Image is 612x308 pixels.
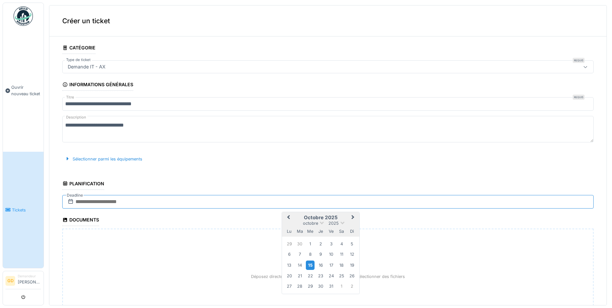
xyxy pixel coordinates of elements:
label: Deadline [66,192,84,199]
div: Choose vendredi 17 octobre 2025 [327,261,336,270]
div: Demande IT - AX [65,63,108,70]
div: Choose samedi 11 octobre 2025 [337,250,346,259]
div: jeudi [316,227,325,236]
div: Choose jeudi 16 octobre 2025 [316,261,325,270]
div: Choose lundi 6 octobre 2025 [285,250,294,259]
div: Choose mercredi 29 octobre 2025 [306,282,315,291]
label: Type de ticket [65,57,92,63]
div: Créer un ticket [49,5,607,36]
div: Choose jeudi 30 octobre 2025 [316,282,325,291]
span: Ouvrir nouveau ticket [11,84,41,97]
div: Choose mardi 30 septembre 2025 [296,240,304,248]
div: Planification [62,179,104,190]
img: Badge_color-CXgf-gQk.svg [14,6,33,26]
li: [PERSON_NAME] [18,274,41,288]
div: Choose samedi 18 octobre 2025 [337,261,346,270]
div: Choose jeudi 23 octobre 2025 [316,272,325,280]
div: dimanche [348,227,356,236]
div: Choose dimanche 5 octobre 2025 [348,240,356,248]
div: vendredi [327,227,336,236]
div: Demandeur [18,274,41,279]
div: Choose mardi 21 octobre 2025 [296,272,304,280]
div: Choose mardi 7 octobre 2025 [296,250,304,259]
div: Choose mardi 14 octobre 2025 [296,261,304,270]
div: Choose mercredi 15 octobre 2025 [306,261,315,270]
p: Déposez directement des fichiers ici, ou cliquez pour sélectionner des fichiers [251,273,405,280]
div: Choose vendredi 31 octobre 2025 [327,282,336,291]
div: Choose vendredi 10 octobre 2025 [327,250,336,259]
div: mercredi [306,227,315,236]
div: Sélectionner parmi les équipements [62,155,145,163]
div: Documents [62,215,99,226]
div: Choose samedi 4 octobre 2025 [337,240,346,248]
div: Choose lundi 27 octobre 2025 [285,282,294,291]
div: Choose vendredi 3 octobre 2025 [327,240,336,248]
div: Choose mercredi 8 octobre 2025 [306,250,315,259]
div: Choose mercredi 1 octobre 2025 [306,240,315,248]
div: Choose jeudi 2 octobre 2025 [316,240,325,248]
button: Next Month [348,213,359,223]
div: Choose dimanche 12 octobre 2025 [348,250,356,259]
div: Choose dimanche 19 octobre 2025 [348,261,356,270]
div: Choose mardi 28 octobre 2025 [296,282,304,291]
a: Ouvrir nouveau ticket [3,29,44,152]
div: samedi [337,227,346,236]
button: Previous Month [283,213,293,223]
div: Choose vendredi 24 octobre 2025 [327,272,336,280]
div: Catégorie [62,43,95,54]
div: Choose lundi 20 octobre 2025 [285,272,294,280]
a: GD Demandeur[PERSON_NAME] [5,274,41,289]
div: Choose mercredi 22 octobre 2025 [306,272,315,280]
h2: octobre 2025 [282,215,359,221]
a: Tickets [3,152,44,268]
div: Choose samedi 25 octobre 2025 [337,272,346,280]
span: Tickets [12,207,41,213]
div: lundi [285,227,294,236]
li: GD [5,276,15,286]
label: Description [65,113,87,121]
label: Titre [65,95,75,100]
span: 2025 [328,221,339,226]
div: Month octobre, 2025 [284,239,357,292]
div: Informations générales [62,80,133,91]
div: Requis [573,58,585,63]
span: octobre [303,221,318,226]
div: mardi [296,227,304,236]
div: Choose dimanche 2 novembre 2025 [348,282,356,291]
div: Choose lundi 13 octobre 2025 [285,261,294,270]
div: Choose dimanche 26 octobre 2025 [348,272,356,280]
div: Choose samedi 1 novembre 2025 [337,282,346,291]
div: Choose lundi 29 septembre 2025 [285,240,294,248]
div: Choose jeudi 9 octobre 2025 [316,250,325,259]
div: Requis [573,95,585,100]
